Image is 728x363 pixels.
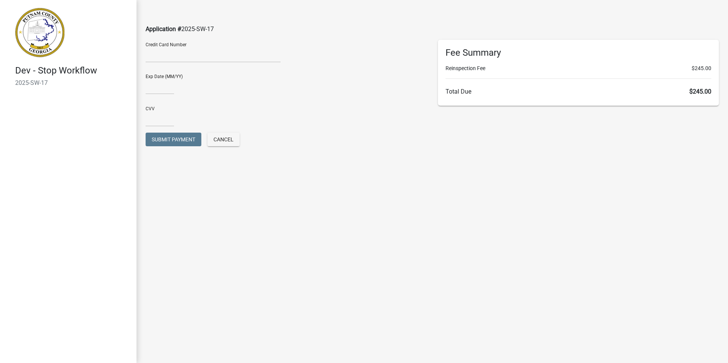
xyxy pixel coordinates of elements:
button: Submit Payment [146,133,201,146]
span: Cancel [213,136,234,142]
img: Putnam County, Georgia [15,8,64,57]
span: 2025-SW-17 [181,25,214,33]
span: $245.00 [692,64,711,72]
span: $245.00 [689,88,711,95]
span: Application # [146,25,181,33]
h6: Fee Summary [446,47,711,58]
li: Reinspection Fee [446,64,711,72]
button: Cancel [207,133,240,146]
span: Submit Payment [152,136,195,142]
h6: Total Due [446,88,711,95]
label: Credit Card Number [146,42,187,47]
h6: 2025-SW-17 [15,79,130,86]
h4: Dev - Stop Workflow [15,65,130,76]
